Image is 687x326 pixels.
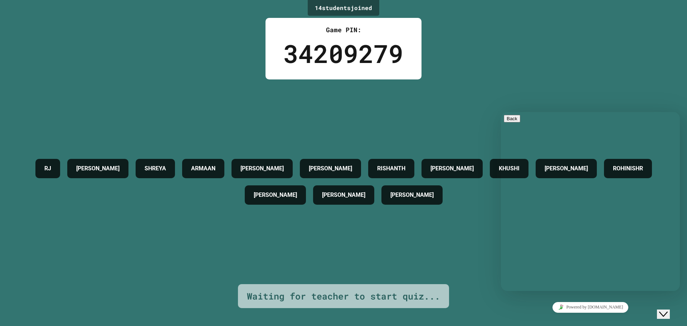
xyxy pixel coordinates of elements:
h4: ARMAAN [191,164,215,173]
h4: [PERSON_NAME] [254,191,297,199]
div: Game PIN: [283,25,404,35]
h4: [PERSON_NAME] [322,191,365,199]
h4: RISHANTH [377,164,405,173]
h4: [PERSON_NAME] [240,164,284,173]
h4: KHUSHI [499,164,520,173]
div: Waiting for teacher to start quiz... [247,289,440,303]
h4: [PERSON_NAME] [309,164,352,173]
h4: [PERSON_NAME] [430,164,474,173]
h4: SHREYA [145,164,166,173]
h4: [PERSON_NAME] [390,191,434,199]
h4: [PERSON_NAME] [76,164,120,173]
iframe: chat widget [501,299,680,315]
iframe: chat widget [501,112,680,291]
div: 34209279 [283,35,404,72]
iframe: chat widget [657,297,680,319]
h4: RJ [44,164,51,173]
